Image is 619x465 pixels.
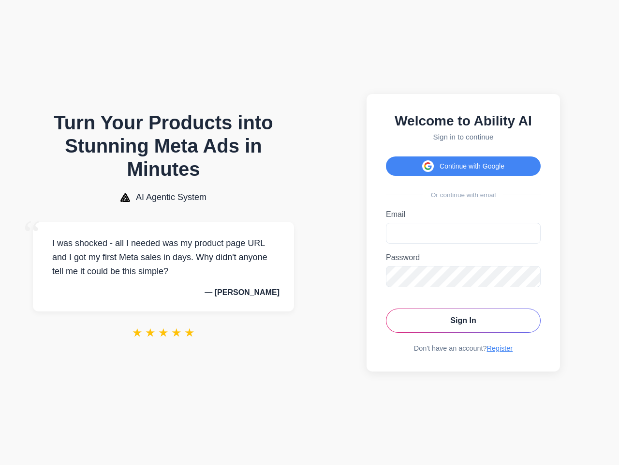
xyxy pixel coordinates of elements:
img: AI Agentic System Logo [120,193,130,202]
button: Sign In [386,309,541,333]
button: Continue with Google [386,156,541,176]
span: ★ [132,326,143,340]
span: ★ [145,326,156,340]
span: ★ [171,326,182,340]
label: Password [386,253,541,262]
h1: Turn Your Products into Stunning Meta Ads in Minutes [33,111,294,181]
span: ★ [184,326,195,340]
h2: Welcome to Ability AI [386,113,541,129]
p: — [PERSON_NAME] [47,288,280,297]
span: “ [23,212,41,256]
p: I was shocked - all I needed was my product page URL and I got my first Meta sales in days. Why d... [47,236,280,278]
p: Sign in to continue [386,133,541,141]
span: AI Agentic System [136,192,206,202]
label: Email [386,210,541,219]
a: Register [487,344,513,352]
div: Or continue with email [386,191,541,199]
div: Don't have an account? [386,344,541,352]
span: ★ [158,326,169,340]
